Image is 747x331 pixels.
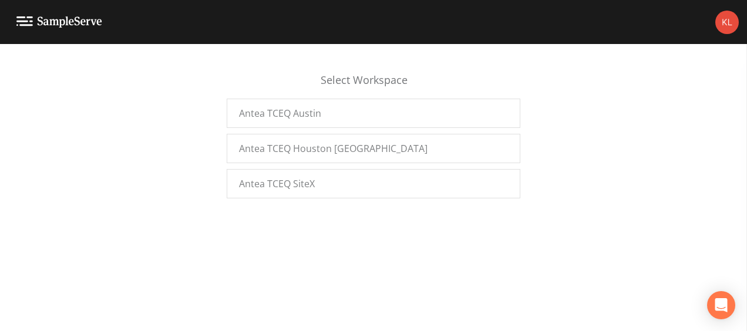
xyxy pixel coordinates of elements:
[227,134,520,163] a: Antea TCEQ Houston [GEOGRAPHIC_DATA]
[239,141,428,156] span: Antea TCEQ Houston [GEOGRAPHIC_DATA]
[707,291,735,319] div: Open Intercom Messenger
[715,11,739,34] img: 9c4450d90d3b8045b2e5fa62e4f92659
[227,72,520,99] div: Select Workspace
[227,99,520,128] a: Antea TCEQ Austin
[16,16,102,28] img: logo
[239,177,315,191] span: Antea TCEQ SiteX
[227,169,520,198] a: Antea TCEQ SiteX
[239,106,321,120] span: Antea TCEQ Austin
